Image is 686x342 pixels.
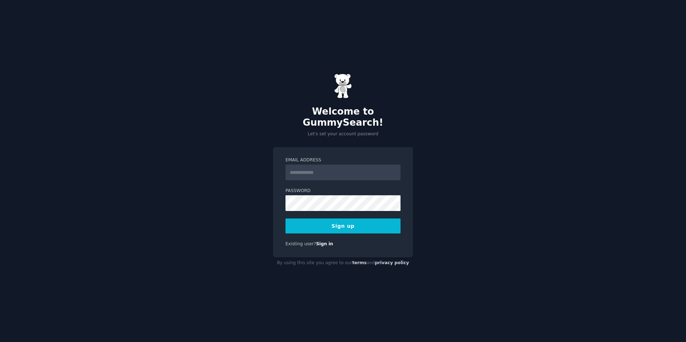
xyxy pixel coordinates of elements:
p: Let's set your account password [273,131,413,137]
a: terms [352,260,367,265]
button: Sign up [285,218,401,233]
div: By using this site you agree to our and [273,257,413,269]
h2: Welcome to GummySearch! [273,106,413,129]
label: Password [285,188,401,194]
label: Email Address [285,157,401,164]
img: Gummy Bear [334,74,352,99]
a: privacy policy [375,260,409,265]
a: Sign in [316,241,333,246]
span: Existing user? [285,241,316,246]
